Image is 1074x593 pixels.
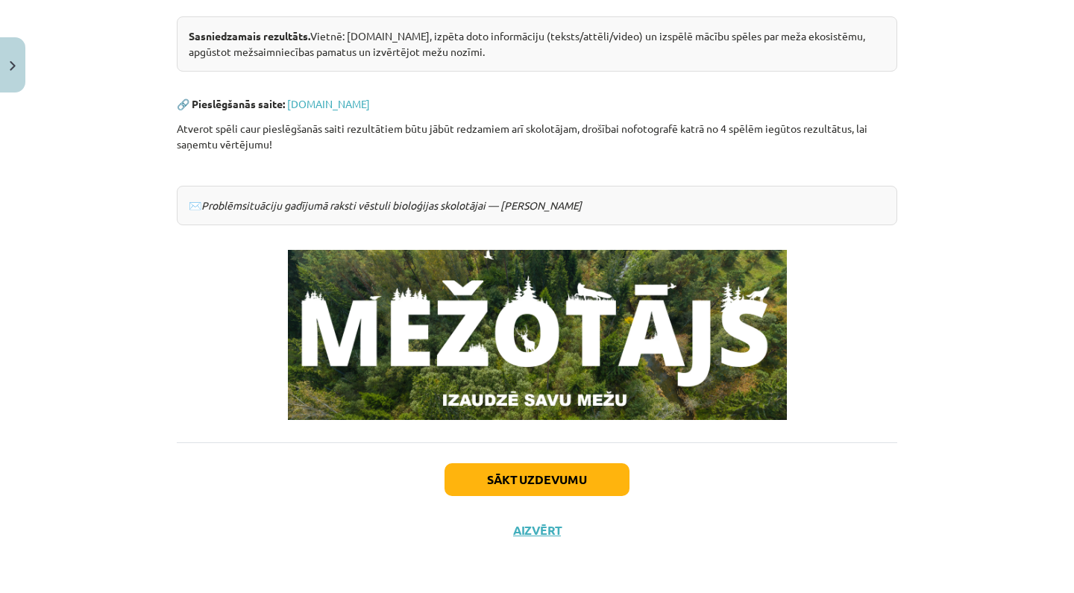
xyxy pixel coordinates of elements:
[201,198,582,212] em: Problēmsituāciju gadījumā raksti vēstuli bioloģijas skolotājai — [PERSON_NAME]
[177,186,897,225] div: ✉️
[177,97,285,110] strong: 🔗 Pieslēgšanās saite:
[189,29,310,43] strong: Sasniedzamais rezultāts.
[509,523,565,538] button: Aizvērt
[445,463,629,496] button: Sākt uzdevumu
[177,121,897,152] p: Atverot spēli caur pieslēgšanās saiti rezultātiem būtu jābūt redzamiem arī skolotājam, drošībai n...
[177,16,897,72] div: Vietnē: [DOMAIN_NAME], izpēta doto informāciju (teksts/attēli/video) un izspēlē mācību spēles par...
[10,61,16,71] img: icon-close-lesson-0947bae3869378f0d4975bcd49f059093ad1ed9edebbc8119c70593378902aed.svg
[287,97,370,110] a: [DOMAIN_NAME]
[288,250,787,420] img: Attēls, kurā ir teksts, koks, fonts, augs Apraksts ģenerēts automātiski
